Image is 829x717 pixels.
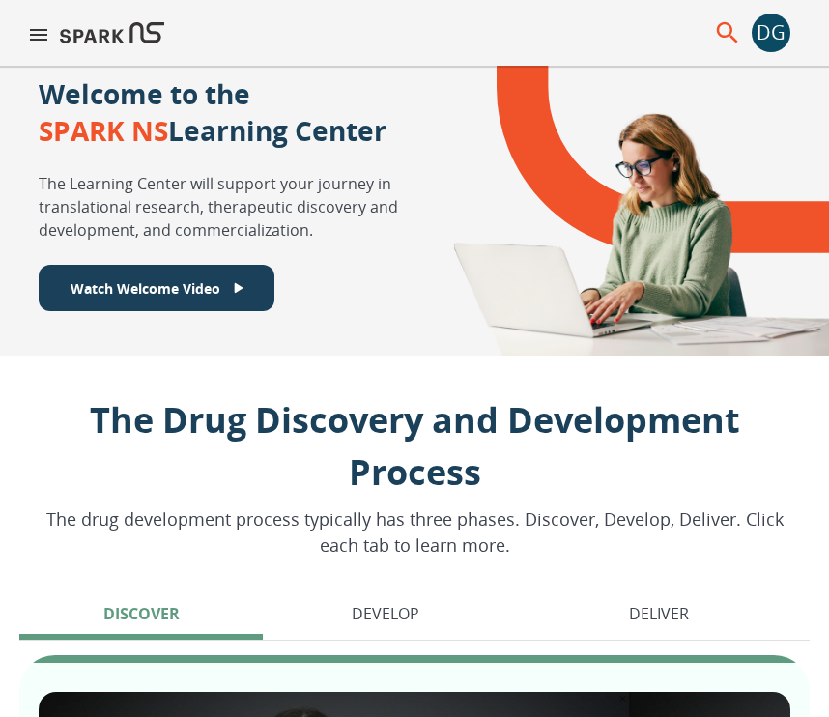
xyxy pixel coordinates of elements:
[752,14,790,52] button: account of current user
[39,172,434,242] p: The Learning Center will support your journey in translational research, therapeutic discovery an...
[352,602,419,625] p: Develop
[39,75,386,149] p: Welcome to the Learning Center
[39,112,168,149] span: SPARK NS
[60,10,164,56] img: Logo of SPARK at Stanford
[39,265,274,311] button: Watch Welcome Video
[44,506,785,559] p: The drug development process typically has three phases. Discover, Develop, Deliver. Click each t...
[713,18,742,47] button: menu
[27,23,50,52] button: menu
[752,14,790,52] div: DG
[71,278,220,299] p: Watch Welcome Video
[103,602,180,625] p: Discover
[44,394,785,499] p: The Drug Discovery and Development Process
[629,602,689,625] p: Deliver
[434,66,829,356] div: A montage of drug development icons and a SPARK NS logo design element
